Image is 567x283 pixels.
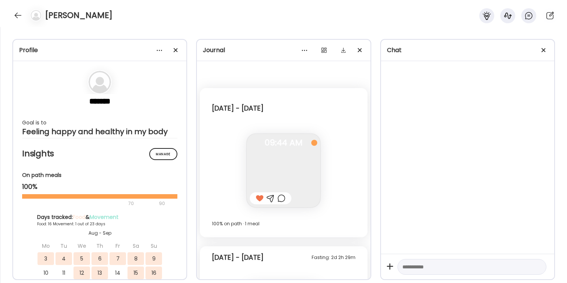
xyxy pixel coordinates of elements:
div: 13 [91,267,108,279]
div: Manage [149,148,177,160]
img: bg-avatar-default.svg [88,71,111,93]
div: 9 [145,252,162,265]
div: 8 [127,252,144,265]
div: Goal is to [22,118,177,127]
div: Profile [19,46,180,55]
div: Th [91,240,108,252]
div: Days tracked: & [37,213,162,221]
div: 100% [22,182,177,191]
h4: [PERSON_NAME] [45,9,112,21]
div: 3 [37,252,54,265]
img: bg-avatar-default.svg [31,10,41,21]
div: 90 [158,199,166,208]
div: We [73,240,90,252]
div: Feeling happy and healthy in my body [22,127,177,136]
div: Tu [55,240,72,252]
div: 14 [109,267,126,279]
span: Movement [90,213,118,221]
div: On path meals [22,171,177,179]
div: [DATE] - [DATE] [212,104,264,113]
div: 12 [73,267,90,279]
div: Mo [37,240,54,252]
div: [DATE] - [DATE] [212,253,264,262]
div: Aug - Sep [37,230,162,237]
div: 10 [37,267,54,279]
div: 11 [55,267,72,279]
div: Chat [387,46,548,55]
span: 09:44 AM [247,139,320,146]
div: 5 [73,252,90,265]
div: 7 [109,252,126,265]
div: Fr [109,240,126,252]
div: 15 [127,267,144,279]
span: Food [73,213,85,221]
div: Journal [203,46,364,55]
div: 70 [22,199,157,208]
div: 100% on path · 1 meal [212,219,355,228]
div: Su [145,240,162,252]
div: 6 [91,252,108,265]
div: Sa [127,240,144,252]
div: Food: 16 Movement: 1 out of 23 days [37,221,162,227]
div: Fasting: 2d 2h 29m [312,253,355,262]
div: 16 [145,267,162,279]
h2: Insights [22,148,177,159]
div: 4 [55,252,72,265]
